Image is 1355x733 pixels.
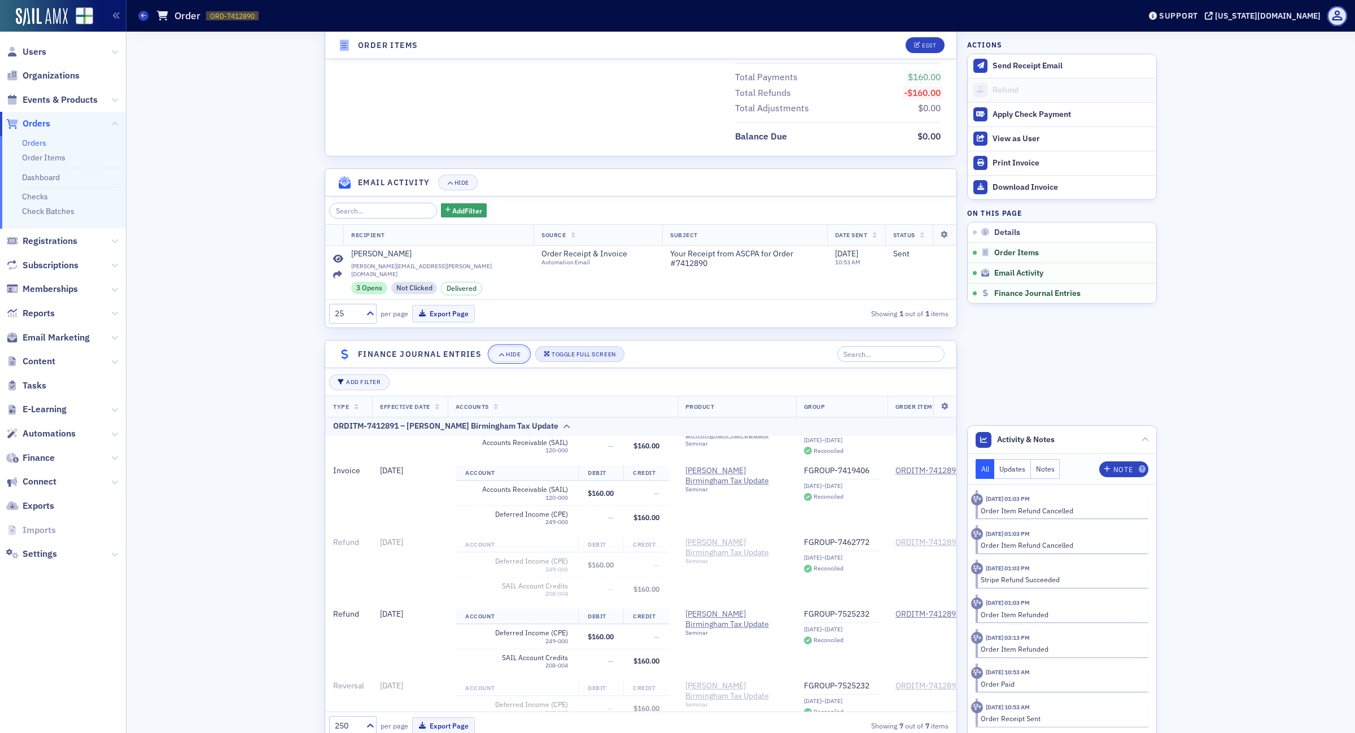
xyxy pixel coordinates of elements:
span: Order Items [994,248,1039,258]
div: Order Item Refunded [981,609,1140,619]
time: 8/20/2025 01:03 PM [986,599,1030,607]
div: 249-000 [465,709,568,717]
div: 250 [335,720,360,732]
time: 5/19/2025 03:13 PM [986,634,1030,642]
th: Debit [578,537,624,553]
span: Accounts Receivable (SAIL) [465,485,568,494]
span: Recipient [351,231,385,239]
div: [PERSON_NAME] [351,249,412,259]
div: Automation Email [541,259,644,266]
div: Toggle Full Screen [552,351,615,357]
button: [US_STATE][DOMAIN_NAME] [1205,12,1325,20]
div: Sent [893,249,949,259]
span: Organizations [23,69,80,82]
div: [DATE]–[DATE] [804,482,880,490]
span: Memberships [23,283,78,295]
span: Group [804,403,825,411]
div: View as User [993,134,1151,144]
time: 8/20/2025 01:03 PM [986,564,1030,572]
img: SailAMX [76,7,93,25]
a: FGROUP-7419406 [804,466,880,476]
span: Your Receipt from ASCPA for Order #7412890 [670,249,819,269]
div: Activity [971,562,983,574]
div: 208-004 [465,662,568,669]
span: Effective Date [380,403,430,411]
a: Finance [6,452,55,464]
a: [PERSON_NAME] Birmingham Tax Update [685,538,788,557]
span: Deferred Income (CPE) [465,629,568,637]
div: Seminar [685,629,788,636]
a: ORDITM-7412891 [895,538,960,548]
span: $0.00 [918,102,941,114]
span: Orders [23,117,50,130]
span: [PERSON_NAME] Birmingham Tax Update [685,466,788,486]
button: Note [1099,461,1148,477]
th: Account [456,537,578,553]
a: Subscriptions [6,259,78,272]
button: Notes [1031,459,1060,479]
span: Finance [23,452,55,464]
a: Registrations [6,235,77,247]
span: $160.00 [633,656,659,665]
img: SailAMX [16,8,68,26]
span: [DATE] [380,609,403,619]
div: 249-000 [465,638,568,645]
strong: 7 [897,721,905,731]
span: Connect [23,475,56,488]
a: Settings [6,548,57,560]
span: Total Refunds [735,86,795,100]
div: Apply Check Payment [993,110,1151,120]
span: Subject [670,231,698,239]
input: Search… [329,203,437,219]
th: Debit [578,609,624,625]
span: — [608,584,614,594]
span: SAIL Account Credits [465,582,568,590]
h4: Finance Journal Entries [358,348,482,360]
div: Reconciled [814,448,843,454]
div: 120-000 [465,447,568,454]
span: SAIL Account Credits [465,653,568,662]
span: $0.00 [917,130,941,142]
a: Print Invoice [968,151,1156,175]
th: Credit [623,680,669,696]
div: Total Adjustments [735,102,809,115]
span: [DATE] [380,537,403,547]
div: Hide [506,351,521,357]
div: Reconciled [814,565,843,571]
a: Memberships [6,283,78,295]
div: ORDITM-7412891 [895,466,960,476]
div: [DATE]–[DATE] [804,626,880,633]
a: Order Items [22,152,65,163]
div: Delivered [441,282,482,295]
span: Deferred Income (CPE) [465,510,568,518]
a: FGROUP-7462772 [804,538,880,548]
span: — [608,704,614,713]
div: Order Item Refunded [981,644,1140,654]
span: [DATE] [835,248,858,259]
span: Reversal [333,680,364,691]
div: Activity [971,528,983,540]
span: Details [994,228,1020,238]
div: [DATE]–[DATE] [804,437,880,444]
a: Connect [6,475,56,488]
div: Showing out of items [750,308,949,318]
label: per page [381,721,408,731]
button: Toggle Full Screen [535,346,624,362]
div: Note [1113,466,1133,473]
button: Apply Check Payment [968,102,1156,126]
a: Dashboard [22,172,60,182]
div: ORDITM-7412891 – [PERSON_NAME] Birmingham Tax Update [333,420,558,432]
div: Order Paid [981,679,1140,689]
th: Debit [578,680,624,696]
span: [PERSON_NAME][EMAIL_ADDRESS][PERSON_NAME][DOMAIN_NAME] [351,263,526,277]
span: -$160.00 [904,87,941,98]
a: [PERSON_NAME] Birmingham Tax Update [685,609,788,629]
span: [PERSON_NAME] Birmingham Tax Update [685,681,788,701]
div: 25 [335,308,360,320]
span: Content [23,355,55,368]
time: 5/9/2025 10:53 AM [986,668,1030,676]
div: Activity [971,701,983,713]
a: ORDITM-7412891 [895,681,960,691]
